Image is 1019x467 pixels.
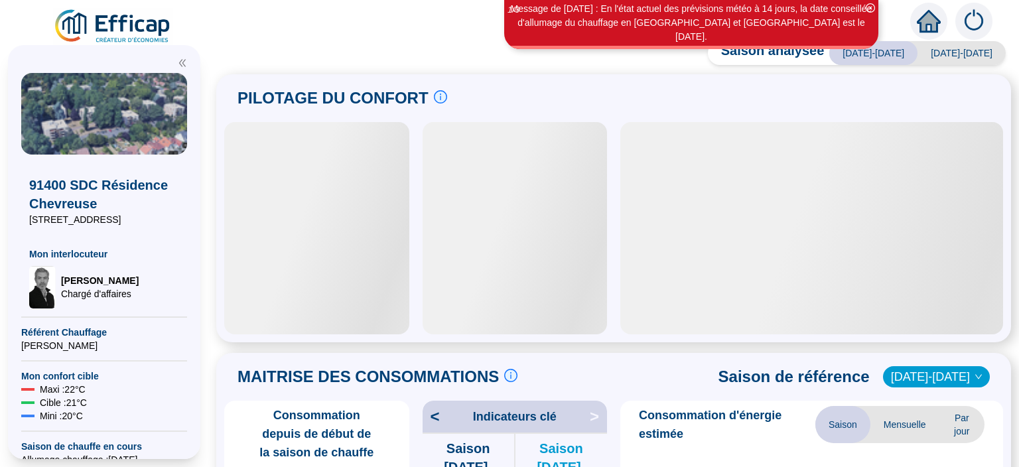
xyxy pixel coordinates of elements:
span: down [975,373,983,381]
span: Chargé d'affaires [61,287,139,300]
span: 2022-2023 [891,367,982,387]
span: Saison [815,406,870,443]
span: PILOTAGE DU CONFORT [238,88,429,109]
span: Cible : 21 °C [40,396,87,409]
div: Message de [DATE] : En l'état actuel des prévisions météo à 14 jours, la date conseillée d'alluma... [506,2,876,44]
span: Saison de référence [718,366,870,387]
span: info-circle [504,369,517,382]
span: Mensuelle [870,406,939,443]
span: Allumage chauffage : [DATE] [21,453,187,466]
span: info-circle [434,90,447,103]
span: Mini : 20 °C [40,409,83,423]
i: 1 / 3 [508,5,519,15]
img: efficap energie logo [53,8,173,45]
span: double-left [178,58,187,68]
span: [PERSON_NAME] [21,339,187,352]
span: Saison analysée [708,41,825,65]
span: Référent Chauffage [21,326,187,339]
span: [STREET_ADDRESS] [29,213,179,226]
span: Consommation d'énergie estimée [639,406,815,443]
img: Chargé d'affaires [29,266,56,308]
span: home [917,9,941,33]
span: < [423,406,440,427]
span: 91400 SDC Résidence Chevreuse [29,176,179,213]
span: Saison de chauffe en cours [21,440,187,453]
span: MAITRISE DES CONSOMMATIONS [238,366,499,387]
span: [PERSON_NAME] [61,274,139,287]
img: alerts [955,3,992,40]
span: Par jour [939,406,985,443]
span: [DATE]-[DATE] [917,41,1006,65]
span: Maxi : 22 °C [40,383,86,396]
span: close-circle [866,3,875,13]
span: [DATE]-[DATE] [829,41,917,65]
span: > [590,406,607,427]
span: Indicateurs clé [473,407,557,426]
span: Mon interlocuteur [29,247,179,261]
span: Consommation depuis de début de la saison de chauffe [230,406,404,462]
span: Mon confort cible [21,369,187,383]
